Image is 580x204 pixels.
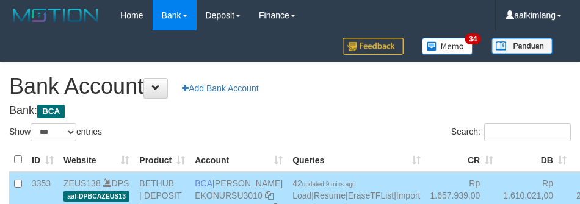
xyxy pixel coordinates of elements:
[292,178,355,188] span: 42
[59,148,134,172] th: Website: activate to sort column ascending
[190,148,288,172] th: Account: activate to sort column ascending
[288,148,425,172] th: Queries: activate to sort column ascending
[9,74,571,99] h1: Bank Account
[174,78,266,99] a: Add Bank Account
[484,123,571,141] input: Search:
[9,6,102,24] img: MOTION_logo.png
[343,38,404,55] img: Feedback.jpg
[491,38,553,54] img: panduan.png
[302,181,356,188] span: updated 9 mins ago
[465,33,481,44] span: 34
[37,105,65,118] span: BCA
[195,178,212,188] span: BCA
[134,148,190,172] th: Product: activate to sort column ascending
[9,105,571,117] h4: Bank:
[314,191,346,200] a: Resume
[292,191,311,200] a: Load
[426,148,499,172] th: CR: activate to sort column ascending
[498,148,571,172] th: DB: activate to sort column ascending
[413,30,482,62] a: 34
[63,178,101,188] a: ZEUS138
[27,148,59,172] th: ID: activate to sort column ascending
[63,191,129,202] span: aaf-DPBCAZEUS13
[348,191,394,200] a: EraseTFList
[31,123,76,141] select: Showentries
[451,123,571,141] label: Search:
[422,38,473,55] img: Button%20Memo.svg
[265,191,274,200] a: Copy EKONURSU3010 to clipboard
[195,191,263,200] a: EKONURSU3010
[9,123,102,141] label: Show entries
